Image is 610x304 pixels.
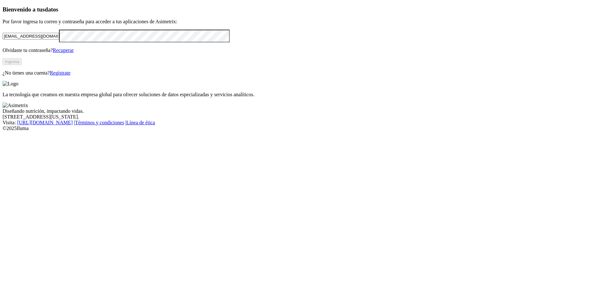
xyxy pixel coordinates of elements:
[3,81,19,87] img: Logo
[126,120,155,125] a: Línea de ética
[3,33,59,40] input: Tu correo
[3,47,607,53] p: Olvidaste tu contraseña?
[3,19,607,25] p: Por favor ingresa tu correo y contraseña para acceder a tus aplicaciones de Asimetrix:
[75,120,124,125] a: Términos y condiciones
[3,92,607,98] p: La tecnología que creamos en nuestra empresa global para ofrecer soluciones de datos especializad...
[3,126,607,131] div: © 2025 Iluma
[3,120,607,126] div: Visita : | |
[3,103,28,108] img: Asimetrix
[3,70,607,76] p: ¿No tienes una cuenta?
[3,108,607,114] div: Diseñando nutrición, impactando vidas.
[17,120,73,125] a: [URL][DOMAIN_NAME]
[45,6,58,13] span: datos
[3,58,22,65] button: Ingresa
[3,114,607,120] div: [STREET_ADDRESS][US_STATE].
[3,6,607,13] h3: Bienvenido a tus
[50,70,71,76] a: Regístrate
[53,47,74,53] a: Recuperar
